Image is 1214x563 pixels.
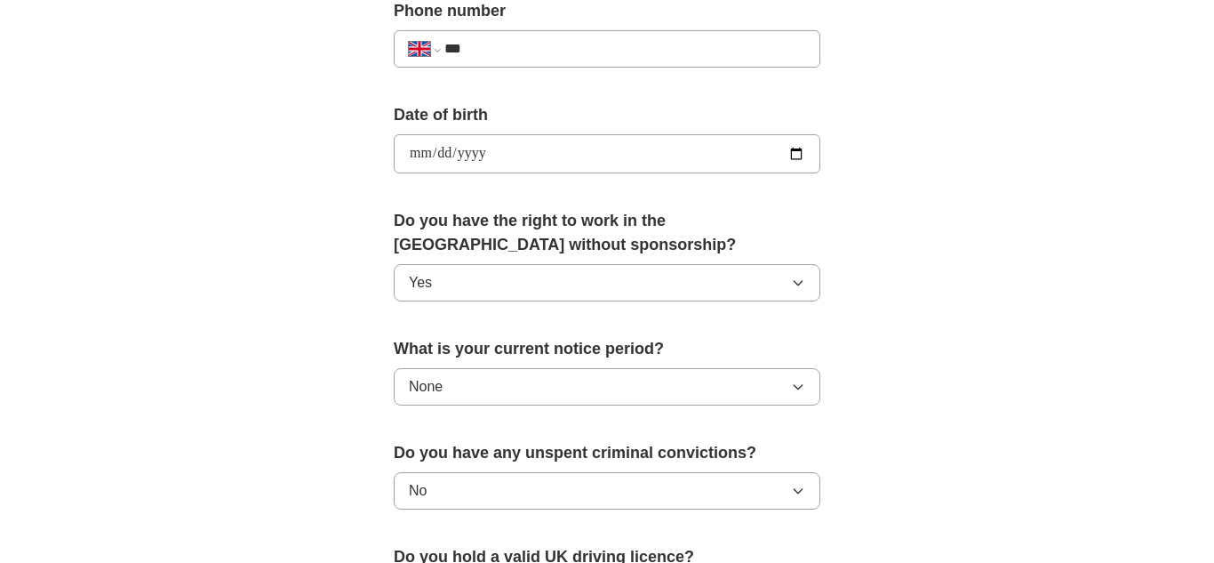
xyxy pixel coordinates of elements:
[394,209,820,257] label: Do you have the right to work in the [GEOGRAPHIC_DATA] without sponsorship?
[394,337,820,361] label: What is your current notice period?
[394,264,820,302] button: Yes
[394,441,820,465] label: Do you have any unspent criminal convictions?
[394,103,820,127] label: Date of birth
[394,472,820,510] button: No
[409,272,432,294] span: Yes
[409,480,427,502] span: No
[409,376,443,398] span: None
[394,368,820,406] button: None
